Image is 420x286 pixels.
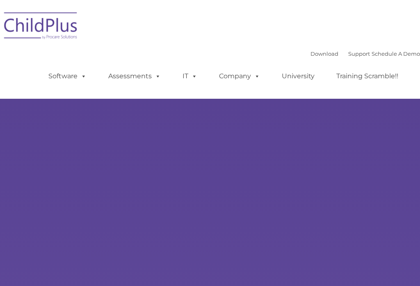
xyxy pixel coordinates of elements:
[40,68,95,84] a: Software
[100,68,169,84] a: Assessments
[348,50,370,57] a: Support
[211,68,268,84] a: Company
[310,50,338,57] a: Download
[328,68,406,84] a: Training Scramble!!
[372,50,420,57] a: Schedule A Demo
[310,50,420,57] font: |
[174,68,205,84] a: IT
[274,68,323,84] a: University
